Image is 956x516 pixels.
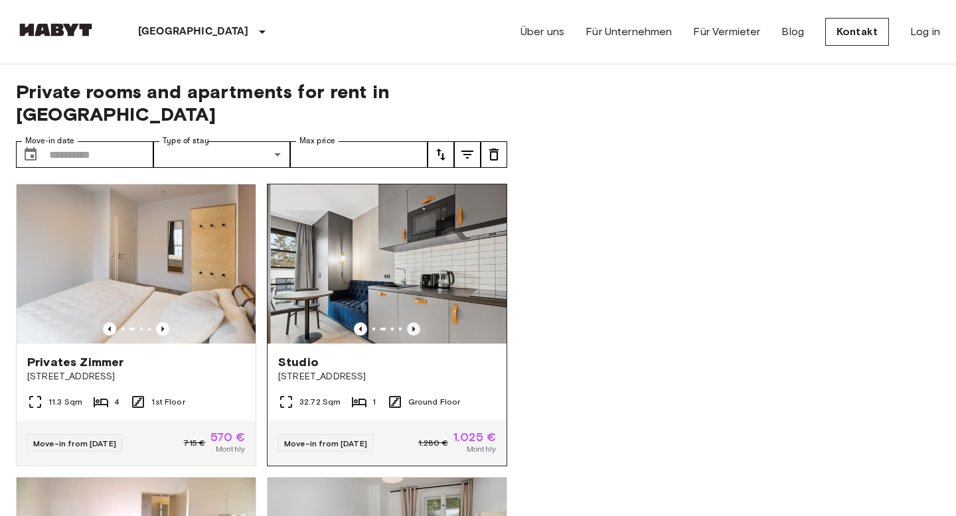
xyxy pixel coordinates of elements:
span: Monthly [467,443,496,455]
span: [STREET_ADDRESS] [27,370,245,383]
a: Blog [781,24,804,40]
button: Previous image [103,322,116,336]
img: Marketing picture of unit DE-01-12-003-01Q [17,184,256,344]
span: [STREET_ADDRESS] [278,370,496,383]
p: [GEOGRAPHIC_DATA] [138,24,249,40]
span: 1st Floor [151,396,185,408]
span: 1 [372,396,376,408]
span: 1.025 € [453,431,496,443]
img: Habyt [16,23,96,36]
button: tune [481,141,507,168]
a: Für Vermieter [693,24,760,40]
span: 715 € [183,437,205,449]
span: Move-in from [DATE] [33,438,116,448]
span: 570 € [210,431,245,443]
a: Kontakt [825,18,889,46]
span: Ground Floor [408,396,461,408]
span: 4 [114,396,119,408]
span: Monthly [216,443,245,455]
a: Previous imagePrevious imagePrivates Zimmer[STREET_ADDRESS]11.3 Sqm41st FloorMove-in from [DATE]7... [16,184,256,466]
button: Choose date [17,141,44,168]
img: Marketing picture of unit DE-01-481-006-01 [271,184,510,344]
span: Studio [278,354,319,370]
a: Marketing picture of unit DE-01-481-006-01Marketing picture of unit DE-01-481-006-01Previous imag... [267,184,507,466]
span: Private rooms and apartments for rent in [GEOGRAPHIC_DATA] [16,80,507,125]
span: 1.280 € [418,437,448,449]
a: Log in [910,24,940,40]
label: Move-in date [25,135,74,147]
label: Max price [299,135,335,147]
a: Für Unternehmen [586,24,672,40]
button: tune [454,141,481,168]
button: Previous image [156,322,169,336]
a: Über uns [520,24,564,40]
span: Privates Zimmer [27,354,123,370]
span: 32.72 Sqm [299,396,341,408]
span: 11.3 Sqm [48,396,82,408]
label: Type of stay [163,135,209,147]
button: Previous image [407,322,420,336]
button: Previous image [354,322,367,336]
span: Move-in from [DATE] [284,438,367,448]
button: tune [428,141,454,168]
